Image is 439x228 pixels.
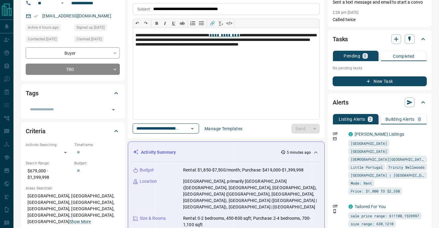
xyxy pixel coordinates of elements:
[26,24,71,33] div: Sun Oct 12 2025
[133,147,319,158] div: Activity Summary5 minutes ago
[161,19,169,28] button: 𝑰
[137,6,151,12] p: Subject:
[26,142,71,148] p: Actively Searching:
[369,117,371,121] p: 2
[183,178,319,210] p: [GEOGRAPHIC_DATA], primarily [GEOGRAPHIC_DATA] ([GEOGRAPHIC_DATA], [GEOGRAPHIC_DATA], [GEOGRAPHIC...
[333,209,337,213] svg: Push Notification Only
[351,164,383,170] span: Little Portugal
[333,97,349,107] h2: Alerts
[333,64,427,73] p: No pending tasks
[26,64,120,75] div: TBD
[76,36,102,42] span: Claimed [DATE]
[216,19,225,28] button: T̲ₓ
[201,124,246,134] button: Manage Templates
[344,54,360,58] p: Pending
[74,160,120,166] p: Budget:
[26,36,71,44] div: Sat Dec 21 2024
[197,19,206,28] button: Bullet list
[26,166,71,182] p: $679,000 - $1,399,998
[418,117,421,121] p: 0
[351,213,419,219] span: sale price range: 611100,1539997
[388,164,425,170] span: Trinity Bellwoods
[208,19,216,28] button: 🔗
[333,10,359,15] p: 2:28 pm [DATE]
[287,150,311,155] p: 5 minutes ago
[142,19,150,28] button: ↷
[333,204,345,209] p: Off
[386,117,415,121] p: Building Alerts
[364,54,366,58] p: 0
[34,14,38,18] svg: Email Verified
[26,86,120,101] div: Tags
[28,24,59,31] span: Active 4 hours ago
[333,34,348,44] h2: Tasks
[140,215,166,222] p: Size & Rooms
[74,24,120,33] div: Wed Dec 30 2020
[169,19,178,28] button: 𝐔
[333,17,427,23] p: Called twice
[333,131,345,137] p: Off
[152,19,161,28] button: 𝐁
[351,188,400,194] span: Price: $1,800 TO $2,350
[74,142,120,148] p: Timeframe:
[26,160,71,166] p: Search Range:
[339,117,365,121] p: Listing Alerts
[333,95,427,110] div: Alerts
[69,219,91,225] button: Show More
[351,180,372,186] span: Mode: Rent
[178,19,186,28] button: ab
[26,126,46,136] h2: Criteria
[351,221,393,227] span: size range: 630,1210
[172,21,175,26] span: 𝐔
[183,215,319,228] p: Rental: 0-2 bedrooms, 450-800 sqft; Purchase: 2-4 bedrooms, 700-1,100 sqft
[42,13,111,18] a: [EMAIL_ADDRESS][DOMAIN_NAME]
[140,167,154,173] p: Budget
[333,32,427,46] div: Tasks
[349,132,353,136] div: condos.ca
[26,186,120,191] p: Areas Searched:
[393,54,415,58] p: Completed
[109,105,118,114] button: Open
[351,172,425,178] span: [GEOGRAPHIC_DATA] | [GEOGRAPHIC_DATA]
[141,149,176,156] p: Activity Summary
[26,124,120,138] div: Criteria
[291,124,320,134] div: split button
[355,132,404,137] a: [PERSON_NAME] Listings
[351,140,387,146] span: [GEOGRAPHIC_DATA]
[133,19,142,28] button: ↶
[26,191,120,227] p: [GEOGRAPHIC_DATA], [GEOGRAPHIC_DATA], [GEOGRAPHIC_DATA], [GEOGRAPHIC_DATA], [GEOGRAPHIC_DATA], [G...
[188,124,197,133] button: Open
[28,36,57,42] span: Contacted [DATE]
[76,24,105,31] span: Signed up [DATE]
[140,178,157,185] p: Location
[183,167,304,173] p: Rental: $1,850-$7,500/month; Purchase: $419,000-$1,399,998
[333,137,337,141] svg: Email
[351,156,425,162] span: [DEMOGRAPHIC_DATA][GEOGRAPHIC_DATA]
[74,36,120,44] div: Fri Dec 20 2024
[351,148,387,154] span: [GEOGRAPHIC_DATA]
[189,19,197,28] button: Numbered list
[26,88,38,98] h2: Tags
[26,47,120,59] div: Buyer
[349,204,353,209] div: condos.ca
[333,76,427,86] button: New Task
[355,204,386,209] a: Tailored For You
[180,21,185,26] s: ab
[225,19,234,28] button: </>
